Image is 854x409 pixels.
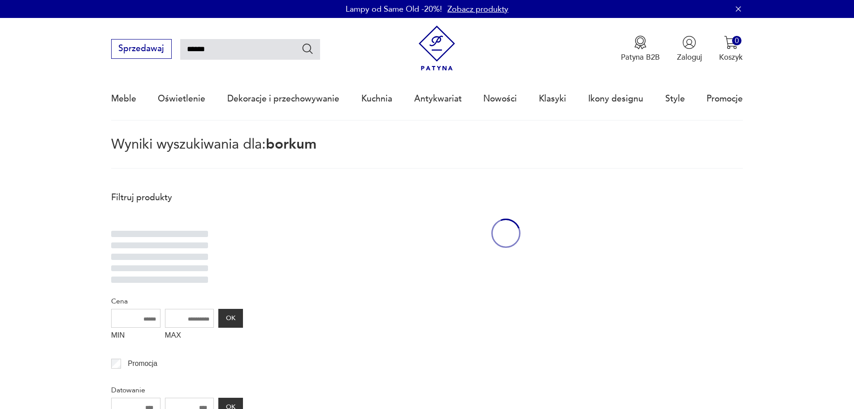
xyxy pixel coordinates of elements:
[301,42,314,55] button: Szukaj
[266,135,316,154] span: borkum
[682,35,696,49] img: Ikonka użytkownika
[414,26,460,71] img: Patyna - sklep z meblami i dekoracjami vintage
[414,78,462,119] a: Antykwariat
[111,328,160,345] label: MIN
[719,52,743,62] p: Koszyk
[633,35,647,49] img: Ikona medalu
[111,384,243,396] p: Datowanie
[111,78,136,119] a: Meble
[677,52,702,62] p: Zaloguj
[677,35,702,62] button: Zaloguj
[227,78,339,119] a: Dekoracje i przechowywanie
[128,358,157,369] p: Promocja
[719,35,743,62] button: 0Koszyk
[621,35,660,62] button: Patyna B2B
[621,35,660,62] a: Ikona medaluPatyna B2B
[158,78,205,119] a: Oświetlenie
[111,192,243,203] p: Filtruj produkty
[483,78,517,119] a: Nowości
[732,36,741,45] div: 0
[361,78,392,119] a: Kuchnia
[724,35,738,49] img: Ikona koszyka
[447,4,508,15] a: Zobacz produkty
[665,78,685,119] a: Style
[588,78,643,119] a: Ikony designu
[165,328,214,345] label: MAX
[491,186,520,280] div: oval-loading
[346,4,442,15] p: Lampy od Same Old -20%!
[111,46,172,53] a: Sprzedawaj
[218,309,243,328] button: OK
[707,78,743,119] a: Promocje
[111,295,243,307] p: Cena
[621,52,660,62] p: Patyna B2B
[111,138,743,169] p: Wyniki wyszukiwania dla:
[111,39,172,59] button: Sprzedawaj
[539,78,566,119] a: Klasyki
